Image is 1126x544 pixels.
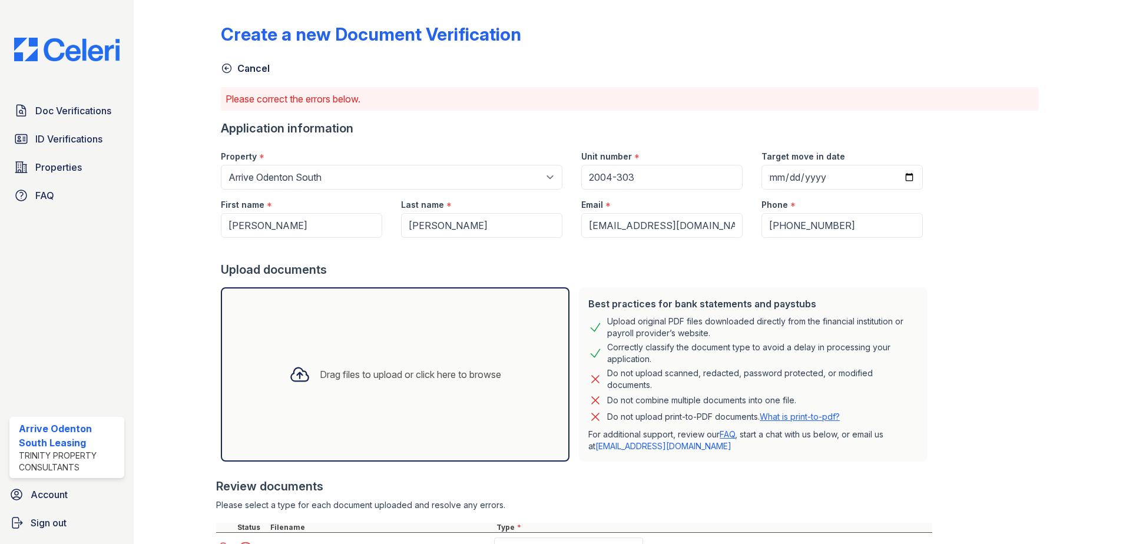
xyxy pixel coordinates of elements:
p: Do not upload print-to-PDF documents. [607,411,840,423]
a: Account [5,483,129,506]
a: ID Verifications [9,127,124,151]
a: What is print-to-pdf? [760,412,840,422]
label: Target move in date [761,151,845,162]
label: Property [221,151,257,162]
a: Cancel [221,61,270,75]
p: Please correct the errors below. [226,92,1034,106]
a: Doc Verifications [9,99,124,122]
div: Best practices for bank statements and paystubs [588,297,918,311]
div: Trinity Property Consultants [19,450,120,473]
span: Sign out [31,516,67,530]
div: Please select a type for each document uploaded and resolve any errors. [216,499,932,511]
div: Review documents [216,478,932,495]
span: Account [31,487,68,502]
p: For additional support, review our , start a chat with us below, or email us at [588,429,918,452]
div: Upload documents [221,261,932,278]
a: Properties [9,155,124,179]
div: Create a new Document Verification [221,24,521,45]
a: Sign out [5,511,129,535]
div: Application information [221,120,932,137]
a: FAQ [720,429,735,439]
div: Drag files to upload or click here to browse [320,367,501,382]
div: Arrive Odenton South Leasing [19,422,120,450]
span: FAQ [35,188,54,203]
div: Filename [268,523,494,532]
label: First name [221,199,264,211]
div: Type [494,523,932,532]
a: [EMAIL_ADDRESS][DOMAIN_NAME] [595,441,731,451]
label: Last name [401,199,444,211]
span: Properties [35,160,82,174]
div: Do not upload scanned, redacted, password protected, or modified documents. [607,367,918,391]
img: CE_Logo_Blue-a8612792a0a2168367f1c8372b55b34899dd931a85d93a1a3d3e32e68fde9ad4.png [5,38,129,61]
label: Email [581,199,603,211]
div: Correctly classify the document type to avoid a delay in processing your application. [607,341,918,365]
span: ID Verifications [35,132,102,146]
div: Do not combine multiple documents into one file. [607,393,796,407]
a: FAQ [9,184,124,207]
label: Unit number [581,151,632,162]
div: Status [235,523,268,532]
label: Phone [761,199,788,211]
span: Doc Verifications [35,104,111,118]
div: Upload original PDF files downloaded directly from the financial institution or payroll provider’... [607,316,918,339]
